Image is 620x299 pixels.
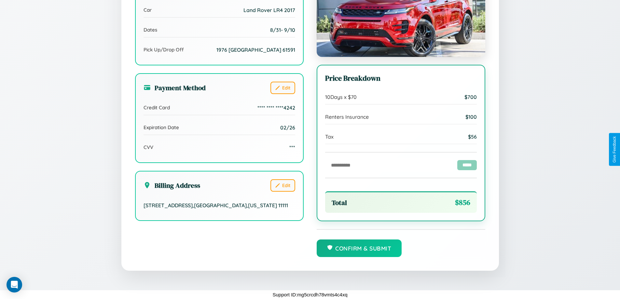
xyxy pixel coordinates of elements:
span: Dates [144,27,157,33]
span: Car [144,7,152,13]
span: Tax [325,133,334,140]
h3: Payment Method [144,83,206,92]
span: $ 56 [468,133,477,140]
div: Give Feedback [612,136,617,163]
span: Total [332,198,347,207]
span: Credit Card [144,104,170,111]
span: Renters Insurance [325,114,369,120]
button: Confirm & Submit [317,239,402,257]
span: [STREET_ADDRESS] , [GEOGRAPHIC_DATA] , [US_STATE] 11111 [144,202,288,209]
span: Pick Up/Drop Off [144,47,184,53]
span: 1976 [GEOGRAPHIC_DATA] 61591 [216,47,295,53]
span: $ 856 [455,197,470,208]
h3: Billing Address [144,181,200,190]
span: 02/26 [280,124,295,131]
button: Edit [270,82,295,94]
span: Expiration Date [144,124,179,130]
p: Support ID: mg5crcdh78vmts4c4xq [272,290,347,299]
h3: Price Breakdown [325,73,477,83]
span: Land Rover LR4 2017 [243,7,295,13]
span: CVV [144,144,153,150]
span: $ 700 [464,94,477,100]
span: $ 100 [465,114,477,120]
span: 10 Days x $ 70 [325,94,357,100]
span: 8 / 31 - 9 / 10 [270,27,295,33]
button: Edit [270,179,295,192]
div: Open Intercom Messenger [7,277,22,292]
